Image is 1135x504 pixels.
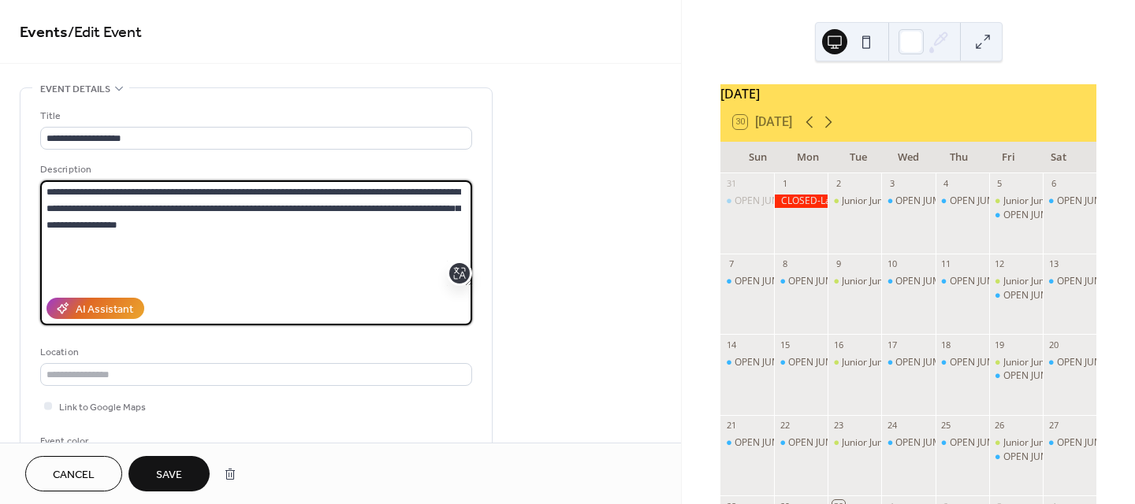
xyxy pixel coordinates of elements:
div: Junior Jump 10 - 1 [828,436,881,450]
div: Thu [933,142,984,173]
div: Junior Jump 10 - 1 [1003,436,1080,450]
div: 8 [779,258,791,270]
div: OPEN JUMP 12 - 7 [1057,275,1135,288]
div: Junior Jump 10 - 1 [828,195,881,208]
div: OPEN JUMP 10 - 7 [788,275,866,288]
span: Link to Google Maps [59,399,146,416]
div: 3 [886,178,898,190]
div: Junior Jump 10 - 1 [1003,356,1080,369]
div: Event color [40,433,158,450]
div: Junior Jump 10 - 1 [842,436,918,450]
button: AI Assistant [47,298,144,319]
div: OPEN JUMP 12 - 7 [720,436,774,450]
div: 15 [779,339,791,350]
div: OPEN JUMP 10 - 7 [936,436,989,450]
div: Wed [884,142,934,173]
div: OPEN JUMP 10 - 7 [881,436,935,450]
div: 12 [994,258,1006,270]
div: 27 [1048,420,1059,432]
div: 16 [832,339,844,350]
a: Events [20,17,68,48]
div: OPEN JUMP 10 - 7 [895,275,973,288]
div: OPEN JUMP 10 - 7 [895,436,973,450]
div: 20 [1048,339,1059,350]
div: OPEN JUMP 12 - 7 [1057,195,1135,208]
a: Cancel [25,456,122,491]
div: OPEN JUMP 10 - 7 [950,275,1028,288]
div: OPEN JUMP 12 - 7 [1057,436,1135,450]
div: Junior Jump 10 - 1 [989,275,1043,288]
div: 19 [994,339,1006,350]
div: Fri [984,142,1034,173]
div: OPEN JUMP 10 - 7 [950,356,1028,369]
div: OPEN JUMP 12 - 7 [735,275,813,288]
div: OPEN JUMP 10 - 7 [881,356,935,369]
div: OPEN JUMP 12 - 7 [1043,356,1096,369]
div: Junior Jump 10 - 1 [989,436,1043,450]
div: OPEN JUMP 10 - 7 [788,436,866,450]
div: Sat [1033,142,1084,173]
div: OPEN JUMP 10 - 7 [788,356,866,369]
div: OPEN JUMP 12 - 7 [720,356,774,369]
div: 5 [994,178,1006,190]
div: 11 [940,258,952,270]
div: OPEN JUMP 1 - 7 [1003,369,1076,383]
div: OPEN JUMP 1 - 7 [1003,209,1076,222]
div: 7 [725,258,737,270]
div: 17 [886,339,898,350]
div: Description [40,161,469,178]
span: Event details [40,81,110,98]
div: OPEN JUMP 12 - 7 [735,356,813,369]
div: 31 [725,178,737,190]
span: Cancel [53,467,95,484]
div: OPEN JUMP 12 - 7 [735,195,813,208]
div: OPEN JUMP 12 - 7 [720,275,774,288]
div: OPEN JUMP 1 - 7 [989,450,1043,464]
div: Junior Jump 10 - 1 [842,356,918,369]
div: 9 [832,258,844,270]
div: OPEN JUMP 1 - 7 [989,289,1043,302]
div: OPEN JUMP 10 - 7 [895,356,973,369]
div: OPEN JUMP 10 - 7 [881,195,935,208]
div: OPEN JUMP 10 - 7 [936,275,989,288]
div: Tue [833,142,884,173]
div: OPEN JUMP 10 - 7 [774,356,828,369]
div: Junior Jump 10 - 1 [989,356,1043,369]
div: OPEN JUMP 1 - 7 [989,209,1043,222]
div: 24 [886,420,898,432]
button: Save [128,456,210,491]
div: 21 [725,420,737,432]
div: Mon [783,142,834,173]
div: OPEN JUMP 10 - 7 [895,195,973,208]
div: OPEN JUMP 1 - 7 [1003,450,1076,464]
div: Location [40,344,469,361]
div: 25 [940,420,952,432]
div: OPEN JUMP 10 - 7 [950,436,1028,450]
div: Sun [733,142,783,173]
div: 2 [832,178,844,190]
div: OPEN JUMP 12 - 7 [1043,195,1096,208]
div: OPEN JUMP 1 - 7 [989,369,1043,383]
div: 14 [725,339,737,350]
div: Junior Jump 10 - 1 [842,195,918,208]
span: / Edit Event [68,17,142,48]
div: OPEN JUMP 10 - 7 [881,275,935,288]
div: 1 [779,178,791,190]
div: Junior Jump 10 - 1 [1003,195,1080,208]
div: OPEN JUMP 10 - 7 [950,195,1028,208]
div: OPEN JUMP 12 - 7 [1043,275,1096,288]
div: 10 [886,258,898,270]
div: 18 [940,339,952,350]
div: 23 [832,420,844,432]
div: OPEN JUMP 12 - 7 [1043,436,1096,450]
div: 22 [779,420,791,432]
div: OPEN JUMP 10 - 7 [774,436,828,450]
div: Junior Jump 10 - 1 [842,275,918,288]
div: [DATE] [720,84,1096,103]
div: Junior Jump 10 - 1 [828,356,881,369]
div: Junior Jump 10 - 1 [1003,275,1080,288]
div: OPEN JUMP 10 - 7 [936,356,989,369]
div: OPEN JUMP 1 - 7 [1003,289,1076,302]
div: AI Assistant [76,302,133,318]
div: OPEN JUMP 12 - 7 [1057,356,1135,369]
